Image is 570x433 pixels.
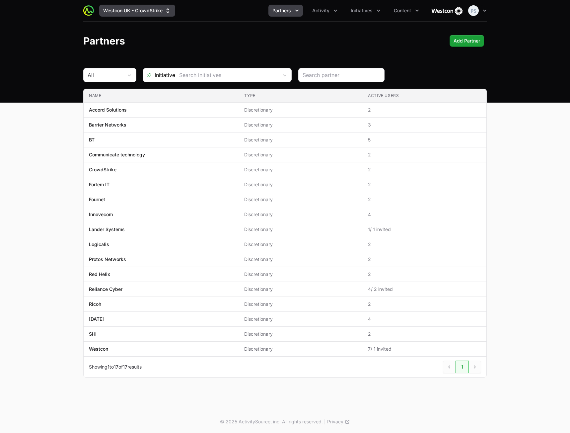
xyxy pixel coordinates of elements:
p: Communicate technology [89,151,145,158]
span: Discretionary [244,286,357,293]
span: 7 / 1 invited [368,346,481,352]
p: Protos Networks [89,256,126,263]
span: 4 / 2 invited [368,286,481,293]
button: Activity [308,5,341,17]
p: © 2025 ActivitySource, inc. All rights reserved. [220,418,323,425]
span: Discretionary [244,241,357,248]
span: | [324,418,326,425]
p: Reliance Cyber [89,286,122,293]
img: ActivitySource [83,5,94,16]
span: Discretionary [244,346,357,352]
span: Discretionary [244,316,357,322]
span: Content [394,7,411,14]
button: Westcon UK - CrowdStrike [99,5,175,17]
div: All [88,71,123,79]
span: Initiatives [351,7,373,14]
th: Active Users [363,89,486,103]
button: Content [390,5,423,17]
button: All [84,68,136,82]
span: Partners [272,7,291,14]
span: 3 [368,122,481,128]
p: SHI [89,331,97,337]
span: 4 [368,211,481,218]
span: Discretionary [244,271,357,278]
span: 2 [368,271,481,278]
p: Fournet [89,196,105,203]
p: Barrier Networks [89,122,126,128]
p: Ricoh [89,301,101,307]
span: 2 [368,196,481,203]
span: 4 [368,316,481,322]
button: Add Partner [450,35,484,47]
p: Fortem IT [89,181,109,188]
p: BT [89,136,95,143]
div: Open [278,68,291,82]
span: 1 / 1 invited [368,226,481,233]
span: Discretionary [244,211,357,218]
th: Type [239,89,363,103]
input: Search initiatives [175,68,278,82]
div: Content menu [390,5,423,17]
span: 2 [368,241,481,248]
span: 1 [107,364,109,370]
input: Search partner [303,71,380,79]
span: Discretionary [244,331,357,337]
p: [DATE] [89,316,104,322]
span: 5 [368,136,481,143]
p: Logicalis [89,241,109,248]
span: 2 [368,331,481,337]
p: Innovecom [89,211,113,218]
span: 17 [114,364,118,370]
img: Westcon UK [431,4,463,17]
span: 2 [368,166,481,173]
span: Discretionary [244,151,357,158]
span: Discretionary [244,181,357,188]
div: Primary actions [450,35,484,47]
p: Showing to of results [89,364,142,370]
p: CrowdStrike [89,166,116,173]
div: Partners menu [268,5,303,17]
span: Add Partner [454,37,480,45]
p: Red Helix [89,271,110,278]
div: Supplier switch menu [99,5,175,17]
a: 1 [456,361,469,373]
img: Peter Spillane [468,5,479,16]
span: 2 [368,181,481,188]
p: Westcon [89,346,108,352]
p: Lander Systems [89,226,125,233]
span: Discretionary [244,166,357,173]
span: 2 [368,151,481,158]
button: Partners [268,5,303,17]
div: Initiatives menu [347,5,385,17]
span: Discretionary [244,122,357,128]
a: Privacy [327,418,350,425]
p: Accord Solutions [89,107,127,113]
span: Activity [312,7,329,14]
span: Discretionary [244,301,357,307]
span: Discretionary [244,107,357,113]
div: Main navigation [94,5,423,17]
span: 2 [368,107,481,113]
span: 17 [123,364,127,370]
span: Discretionary [244,196,357,203]
span: 2 [368,301,481,307]
span: Initiative [143,71,175,79]
span: Discretionary [244,256,357,263]
div: Activity menu [308,5,341,17]
span: Discretionary [244,226,357,233]
button: Initiatives [347,5,385,17]
span: Discretionary [244,136,357,143]
th: Name [84,89,239,103]
h1: Partners [83,35,125,47]
span: 2 [368,256,481,263]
